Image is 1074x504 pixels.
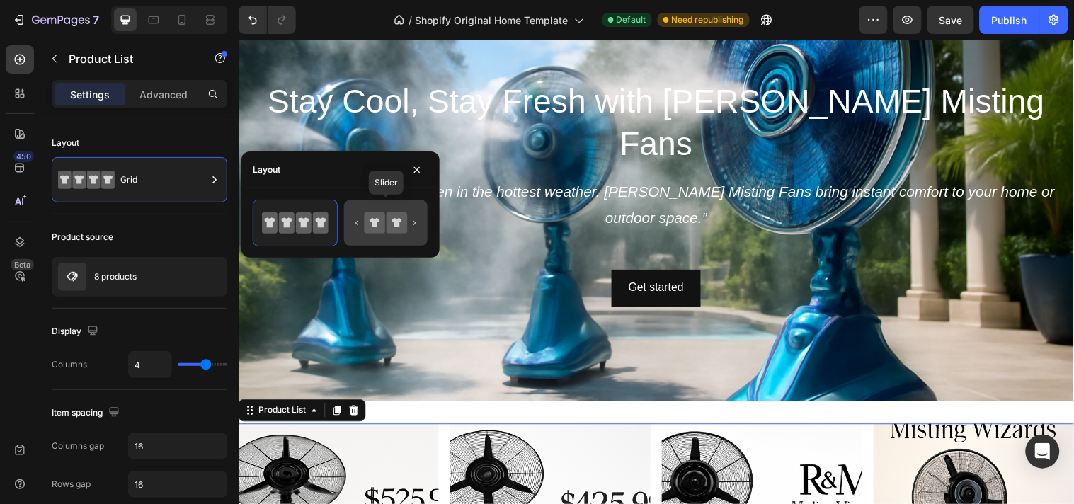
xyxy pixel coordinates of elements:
[927,6,974,34] button: Save
[11,259,34,270] div: Beta
[52,137,79,149] div: Layout
[18,370,72,383] div: Product List
[409,13,413,28] span: /
[980,6,1039,34] button: Publish
[52,358,87,371] div: Columns
[11,39,838,128] h2: Stay Cool, Stay Fresh with [PERSON_NAME] Misting Fans
[20,146,830,189] i: “Stay cool and refreshed even in the hottest weather. [PERSON_NAME] Misting Fans bring instant co...
[129,471,227,497] input: Auto
[52,478,91,491] div: Rows gap
[52,231,113,244] div: Product source
[69,50,189,67] p: Product List
[416,13,569,28] span: Shopify Original Home Template
[120,164,207,196] div: Grid
[617,13,646,26] span: Default
[939,14,963,26] span: Save
[253,164,280,176] div: Layout
[396,242,452,263] div: Get started
[672,13,744,26] span: Need republishing
[379,234,469,271] button: Get started
[70,87,110,102] p: Settings
[58,263,86,291] img: product feature img
[1026,435,1060,469] div: Open Intercom Messenger
[52,322,101,341] div: Display
[239,6,296,34] div: Undo/Redo
[6,6,105,34] button: 7
[129,352,171,377] input: Auto
[238,40,1074,504] iframe: Design area
[93,11,99,28] p: 7
[13,151,34,162] div: 450
[129,433,227,459] input: Auto
[94,272,137,282] p: 8 products
[52,440,104,452] div: Columns gap
[139,87,188,102] p: Advanced
[52,403,122,423] div: Item spacing
[992,13,1027,28] div: Publish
